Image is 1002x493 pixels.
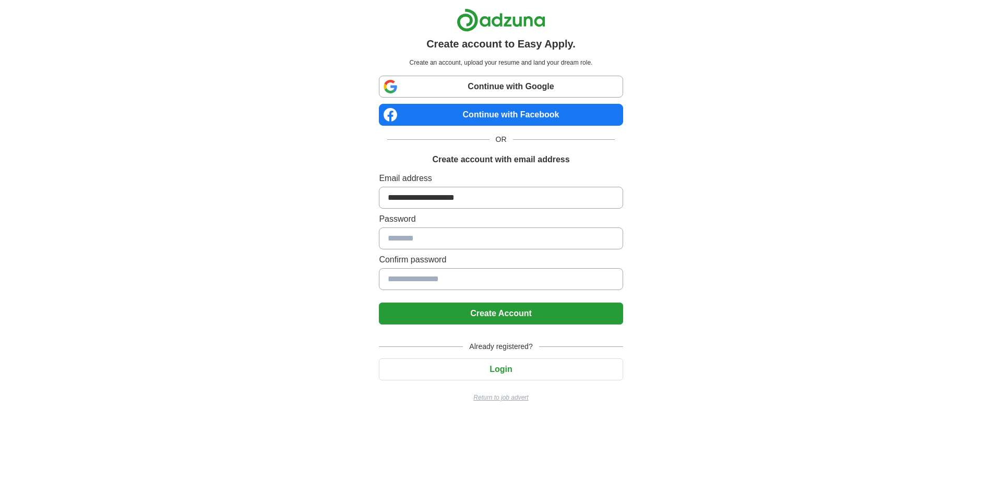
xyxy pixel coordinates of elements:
button: Create Account [379,303,623,324]
label: Confirm password [379,254,623,266]
a: Continue with Facebook [379,104,623,126]
a: Continue with Google [379,76,623,98]
label: Email address [379,172,623,185]
span: OR [490,134,513,145]
img: Adzuna logo [457,8,545,32]
h1: Create account to Easy Apply. [426,36,576,52]
a: Login [379,365,623,374]
h1: Create account with email address [432,153,569,166]
p: Create an account, upload your resume and land your dream role. [381,58,621,67]
button: Login [379,358,623,380]
span: Already registered? [463,341,539,352]
a: Return to job advert [379,393,623,402]
label: Password [379,213,623,225]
